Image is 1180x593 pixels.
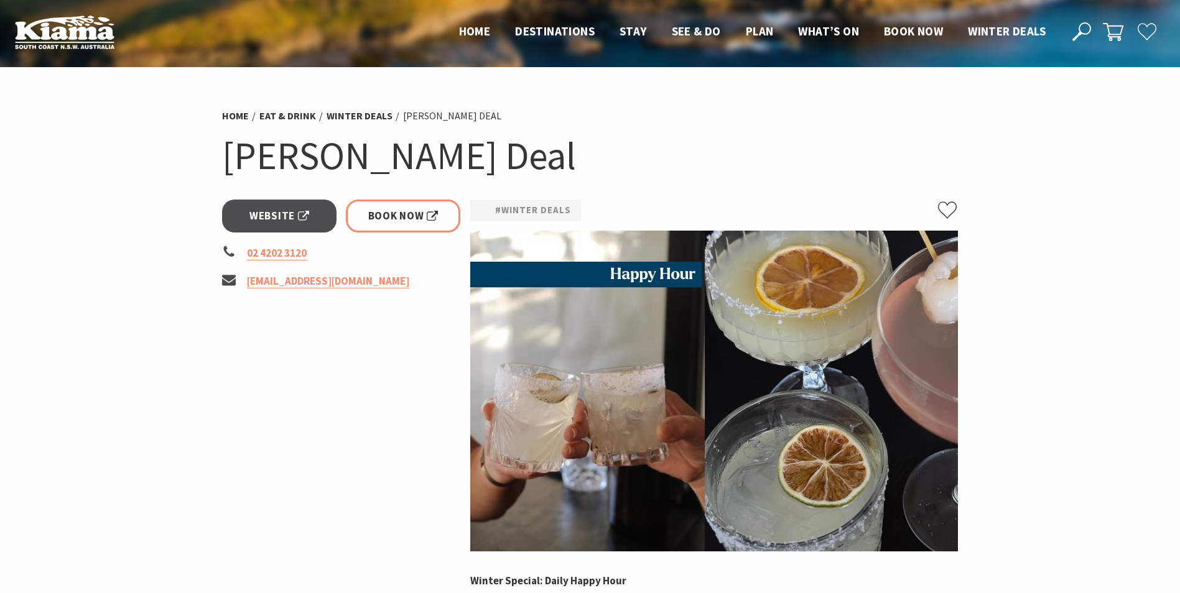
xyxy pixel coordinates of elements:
span: Destinations [515,24,595,39]
h1: [PERSON_NAME] Deal [222,131,959,181]
li: [PERSON_NAME] Deal [403,108,501,124]
span: Winter Deals [968,24,1046,39]
a: Winter Deals [327,109,393,122]
span: Book now [884,24,943,39]
span: Book Now [368,208,439,224]
a: [EMAIL_ADDRESS][DOMAIN_NAME] [247,274,409,288]
span: See & Do [672,24,721,39]
nav: Main Menu [447,22,1058,42]
a: Book Now [346,200,461,232]
strong: Winter Special: Daily Happy Hour [470,574,626,587]
span: Plan [746,24,774,39]
a: 02 4202 3120 [247,246,307,260]
span: What’s On [798,24,859,39]
span: Home [459,24,491,39]
span: Stay [620,24,647,39]
a: #Winter Deals [495,203,571,218]
img: Kiama Logo [15,15,114,49]
a: Website [222,200,337,232]
a: Home [222,109,249,122]
a: Eat & Drink [259,109,316,122]
span: Website [249,208,309,224]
